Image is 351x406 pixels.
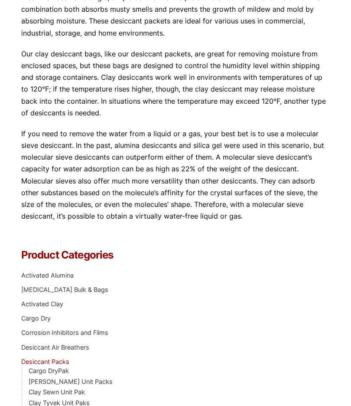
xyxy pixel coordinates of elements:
[29,367,69,374] a: Cargo DryPak
[21,358,69,365] a: Desiccant Packs
[29,388,85,396] a: Clay Sewn Unit Pak
[21,128,330,223] p: If you need to remove the water from a liquid or a gas, your best bet is to use a molecular sieve...
[21,286,108,293] a: [MEDICAL_DATA] Bulk & Bags
[21,48,330,119] p: Our clay desiccant bags, like our desiccant packets, are great for removing moisture from enclose...
[21,300,63,308] a: Activated Clay
[29,378,113,385] a: [PERSON_NAME] Unit Packs
[21,272,74,279] a: Activated Alumina
[21,314,51,322] a: Cargo Dry
[21,329,108,336] a: Corrosion Inhibitors and Films
[21,344,89,351] a: Desiccant Air Breathers
[21,250,330,260] h4: Product Categories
